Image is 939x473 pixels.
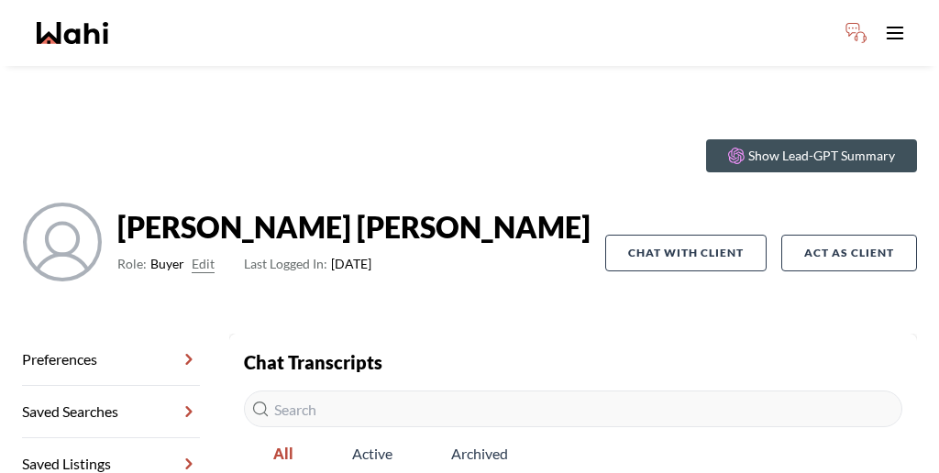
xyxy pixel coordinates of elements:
a: Saved Searches [22,386,200,438]
a: Wahi homepage [37,22,108,44]
span: Buyer [150,253,184,275]
span: [DATE] [244,253,371,275]
strong: [PERSON_NAME] [PERSON_NAME] [117,209,591,246]
button: Act as Client [781,235,917,271]
strong: Chat Transcripts [244,351,382,373]
a: Preferences [22,334,200,386]
button: Show Lead-GPT Summary [706,139,917,172]
button: Chat with client [605,235,767,271]
button: Toggle open navigation menu [877,15,913,51]
span: Role: [117,253,147,275]
button: Edit [192,253,215,275]
p: Show Lead-GPT Summary [748,147,895,165]
input: Search [244,390,902,427]
span: All [244,434,323,473]
span: Last Logged In: [244,256,327,271]
span: Archived [422,434,537,473]
span: Active [323,434,422,473]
